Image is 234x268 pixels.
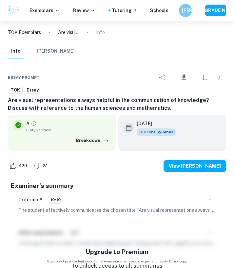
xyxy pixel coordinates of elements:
[58,29,79,36] p: Are visual representations always helpful in the communication of knowledge? Discuss with referen...
[8,4,19,17] img: Clastify logo
[74,136,110,145] button: Breakdown
[37,44,75,59] button: [PERSON_NAME]
[156,71,169,84] div: Share
[29,7,60,14] p: Exemplars
[96,29,105,36] p: Info
[8,75,40,80] span: Essay prompt
[18,207,216,214] p: The student effectively communicates the chosen title "Are visual representations always helpful ...
[199,71,212,84] div: Bookmark
[8,259,226,264] span: Example of past student work. For reference on structure and expectations only. Do not copy.
[24,86,41,94] a: Essay
[179,4,192,17] button: [PERSON_NAME]
[73,7,95,14] p: Review
[137,120,171,127] h6: [DATE]
[8,29,41,36] a: TOK Exemplars
[18,196,43,203] h6: Criterion A
[150,7,168,14] a: Schools
[8,87,22,93] span: TOK
[8,86,23,94] a: TOK
[8,44,24,59] button: Info
[8,161,31,171] div: Like
[205,5,226,16] button: UPGRADE NOW
[164,160,226,172] button: View [PERSON_NAME]
[170,69,197,86] div: Download
[182,7,189,14] h6: [PERSON_NAME]
[112,7,137,14] a: Tutoring
[48,197,63,203] span: 10/10
[24,87,41,93] span: Essay
[137,128,176,136] span: Current Syllabus
[8,96,226,112] h6: Are visual representations always helpful in the communication of knowledge? Discuss with referen...
[32,161,51,171] div: Dislike
[31,121,37,126] a: Grade fully verified
[10,181,224,191] h5: Examiner's summary
[86,247,148,257] h5: Upgrade to Premium
[39,163,51,169] span: 31
[137,128,176,136] div: This exemplar is based on the current syllabus. Feel free to refer to it for inspiration/ideas wh...
[15,163,31,169] span: 429
[213,71,226,84] div: Report issue
[26,127,110,133] span: Fully verified
[26,120,29,127] p: A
